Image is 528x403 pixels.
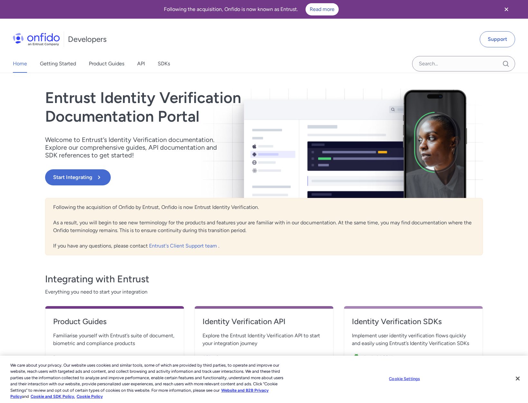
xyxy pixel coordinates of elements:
[45,169,352,185] a: Start Integrating
[203,316,325,327] h4: Identity Verification API
[495,1,518,17] button: Close banner
[352,332,475,347] span: Implement user identity verification flows quickly and easily using Entrust’s Identity Verificati...
[306,3,339,15] a: Read more
[137,55,145,73] a: API
[384,372,425,385] button: Cookie Settings
[503,5,510,13] svg: Close banner
[40,55,76,73] a: Getting Started
[203,354,234,361] span: API reference
[45,198,483,255] div: Following the acquisition of Onfido by Entrust, Onfido is now Entrust Identity Verification. As a...
[352,316,475,327] h4: Identity Verification SDKs
[89,55,124,73] a: Product Guides
[45,136,225,159] p: Welcome to Entrust’s Identity Verification documentation. Explore our comprehensive guides, API d...
[77,394,103,399] a: Cookie Policy
[45,89,352,126] h1: Entrust Identity Verification Documentation Portal
[53,332,176,347] span: Familiarise yourself with Entrust’s suite of document, biometric and compliance products
[45,273,483,286] h3: Integrating with Entrust
[53,316,176,327] h4: Product Guides
[53,316,176,332] a: Product Guides
[352,316,475,332] a: Identity Verification SDKs
[511,371,525,386] button: Close
[363,354,392,361] span: Android SDK
[10,362,290,400] div: We care about your privacy. Our website uses cookies and similar tools, some of which are provide...
[203,316,325,332] a: Identity Verification API
[45,169,111,185] button: Start Integrating
[352,350,475,363] a: Icon Android SDKAndroid SDK
[412,56,515,71] input: Onfido search input field
[480,31,515,47] a: Support
[203,350,325,363] a: API reference
[13,33,60,46] img: Onfido Logo
[45,288,483,296] span: Everything you need to start your integration
[203,332,325,347] span: Explore the Entrust Identity Verification API to start your integration journey
[352,353,363,362] img: Icon Android SDK
[8,3,495,15] div: Following the acquisition, Onfido is now known as Entrust.
[13,55,27,73] a: Home
[53,354,93,361] span: Document report
[149,243,218,249] a: Entrust's Client Support team
[68,34,107,44] h1: Developers
[158,55,170,73] a: SDKs
[31,394,75,399] a: Cookie and SDK Policy.
[53,350,176,363] a: Document report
